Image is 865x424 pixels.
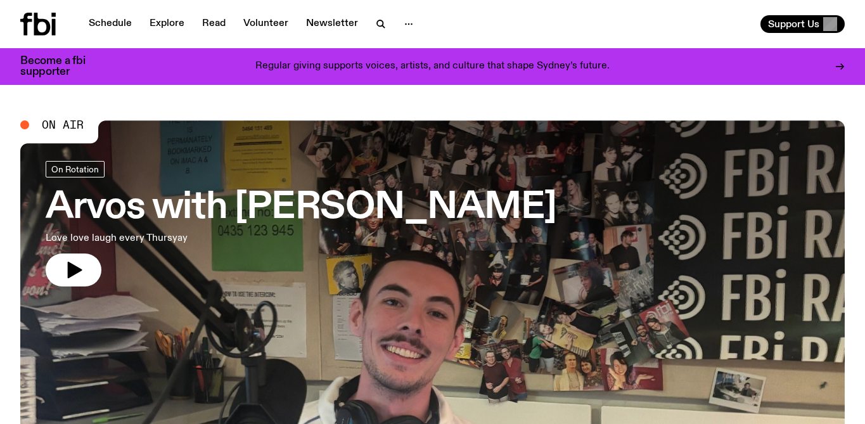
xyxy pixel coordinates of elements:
p: Regular giving supports voices, artists, and culture that shape Sydney’s future. [255,61,610,72]
a: On Rotation [46,161,105,177]
p: Love love laugh every Thursyay [46,231,370,246]
a: Newsletter [298,15,366,33]
button: Support Us [760,15,845,33]
span: On Air [42,119,84,131]
span: On Rotation [51,164,99,174]
a: Volunteer [236,15,296,33]
a: Arvos with [PERSON_NAME]Love love laugh every Thursyay [46,161,556,286]
a: Schedule [81,15,139,33]
span: Support Us [768,18,819,30]
h3: Arvos with [PERSON_NAME] [46,190,556,226]
h3: Become a fbi supporter [20,56,101,77]
a: Explore [142,15,192,33]
a: Read [195,15,233,33]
